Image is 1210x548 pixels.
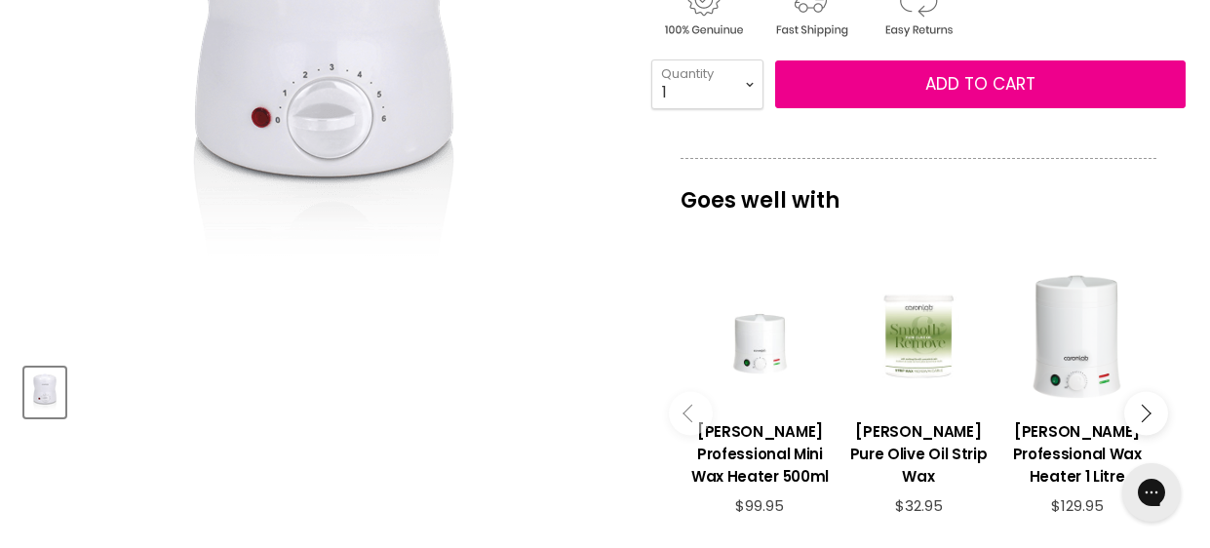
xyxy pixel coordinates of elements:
[849,406,989,497] a: View product:Caron Pure Olive Oil Strip Wax
[1007,406,1147,497] a: View product:Caron Professional Wax Heater 1 Litre
[26,370,63,415] img: Caronlab Professional Mini Wax Heater – 400ml
[681,158,1156,222] p: Goes well with
[1112,456,1190,528] iframe: Gorgias live chat messenger
[735,495,784,516] span: $99.95
[775,60,1186,109] button: Add to cart
[690,420,830,488] h3: [PERSON_NAME] Professional Mini Wax Heater 500ml
[849,420,989,488] h3: [PERSON_NAME] Pure Olive Oil Strip Wax
[1051,495,1104,516] span: $129.95
[925,72,1035,96] span: Add to cart
[24,368,65,417] button: Caronlab Professional Mini Wax Heater – 400ml
[651,59,763,108] select: Quantity
[1007,420,1147,488] h3: [PERSON_NAME] Professional Wax Heater 1 Litre
[690,406,830,497] a: View product:Caron Professional Mini Wax Heater 500ml
[21,362,625,417] div: Product thumbnails
[895,495,943,516] span: $32.95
